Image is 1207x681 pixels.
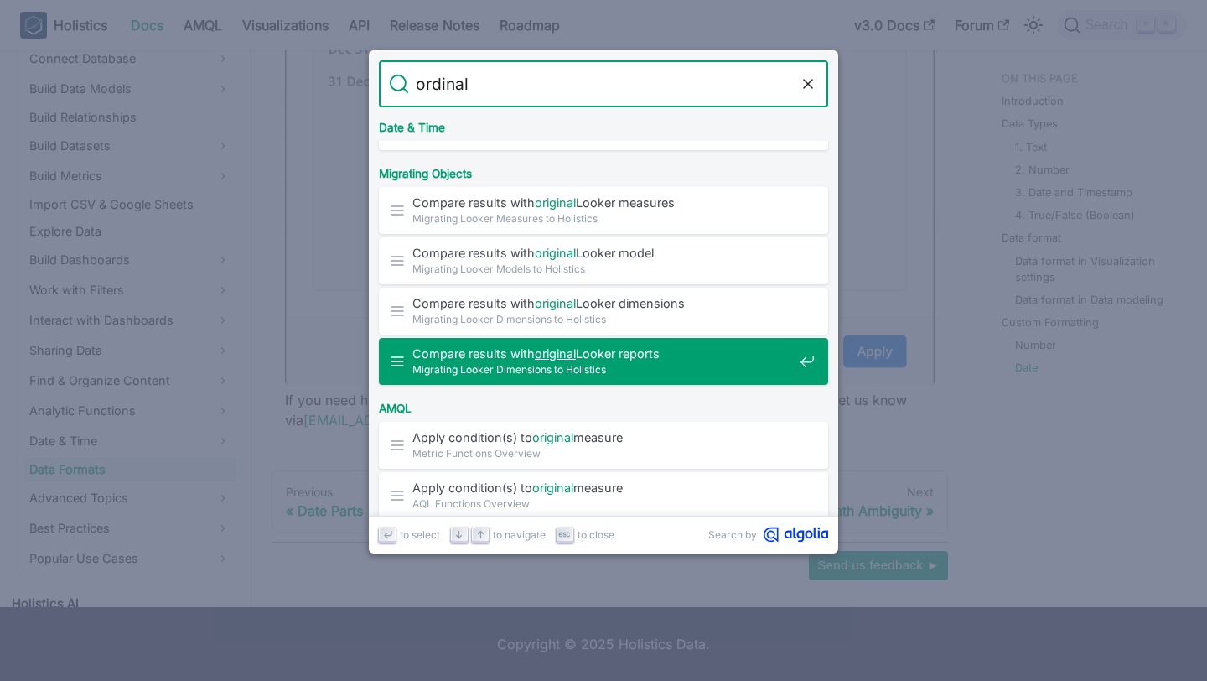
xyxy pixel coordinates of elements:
mark: original [532,481,573,495]
span: Migrating Looker Dimensions to Holistics [412,311,793,327]
span: Apply condition(s) to measure [412,429,793,445]
mark: original [535,346,576,361]
svg: Algolia [764,527,828,543]
span: to navigate [493,527,546,543]
span: Migrating Looker Dimensions to Holistics [412,361,793,377]
input: Search docs [409,60,798,107]
a: Apply condition(s) tooriginalmeasureAQL Functions Overview [379,472,828,519]
mark: original [535,296,576,310]
a: Compare results withoriginalLooker modelMigrating Looker Models to Holistics [379,237,828,284]
svg: Arrow up [474,528,487,541]
span: to close [578,527,614,543]
div: AMQL [376,388,831,422]
span: Compare results with Looker dimensions [412,295,793,311]
span: Metric Functions Overview [412,445,793,461]
span: AQL Functions Overview [412,496,793,512]
span: Compare results with Looker reports [412,346,793,361]
span: Search by [708,527,757,543]
a: Search byAlgolia [708,527,828,543]
a: Compare results withoriginalLooker measuresMigrating Looker Measures to Holistics [379,187,828,234]
div: Date & Time [376,107,831,141]
svg: Escape key [558,528,571,541]
svg: Enter key [381,528,394,541]
mark: original [532,430,573,444]
div: Migrating Objects [376,153,831,187]
mark: original [535,246,576,260]
a: Apply condition(s) tooriginalmeasureMetric Functions Overview [379,422,828,469]
span: Migrating Looker Measures to Holistics [412,211,793,226]
span: Compare results with Looker measures [412,195,793,211]
span: Compare results with Looker model [412,245,793,261]
span: to select [400,527,440,543]
a: Compare results withoriginalLooker dimensionsMigrating Looker Dimensions to Holistics [379,288,828,335]
a: Compare results withoriginalLooker reportsMigrating Looker Dimensions to Holistics [379,338,828,385]
button: Clear the query [798,74,818,94]
span: Apply condition(s) to measure [412,480,793,496]
svg: Arrow down [453,528,465,541]
span: Migrating Looker Models to Holistics [412,261,793,277]
mark: original [535,195,576,210]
